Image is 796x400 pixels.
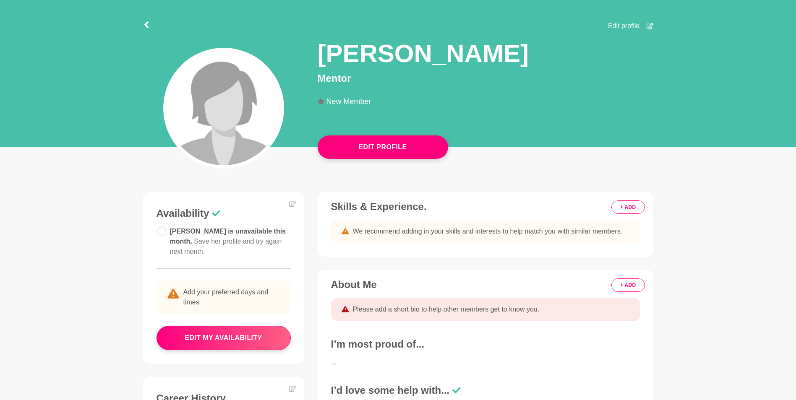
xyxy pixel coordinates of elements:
[331,357,640,367] p: ...
[331,384,640,397] h3: I’d love some help with...
[608,21,640,31] span: Edit profile
[331,200,640,213] h3: Skills & Experience.
[157,281,291,314] p: Add your preferred days and times.
[353,304,540,314] span: Please add a short bio to help other members get to know you.
[318,38,529,69] h1: [PERSON_NAME]
[353,226,623,236] span: We recommend adding in your skills and interests to help match you with similar members.
[318,98,378,105] li: New Member
[157,326,291,350] button: edit my availability
[611,278,645,292] button: + ADD
[331,338,640,351] h3: I’m most proud of...
[170,238,282,255] span: Save her profile and try again next month.
[318,71,653,86] p: Mentor
[170,228,286,255] span: [PERSON_NAME] is unavailable this month.
[318,135,448,159] button: Edit Profile
[331,278,640,291] h3: About Me
[611,200,645,214] button: + ADD
[157,207,291,220] h3: Availability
